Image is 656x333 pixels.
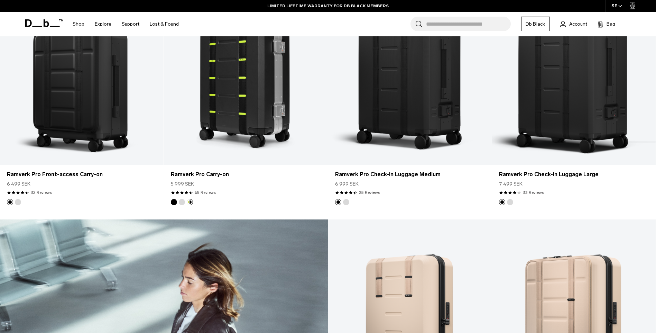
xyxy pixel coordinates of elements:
[499,180,523,188] span: 7 499 SEK
[507,199,513,205] button: Silver
[179,199,185,205] button: Silver
[521,17,550,31] a: Db Black
[335,199,341,205] button: Black Out
[15,199,21,205] button: Silver
[560,20,587,28] a: Account
[7,170,157,179] a: Ramverk Pro Front-access Carry-on
[359,189,380,196] a: 25 reviews
[7,180,30,188] span: 6 499 SEK
[122,12,139,36] a: Support
[95,12,111,36] a: Explore
[7,199,13,205] button: Black Out
[171,170,321,179] a: Ramverk Pro Carry-on
[569,20,587,28] span: Account
[335,170,485,179] a: Ramverk Pro Check-in Luggage Medium
[598,20,615,28] button: Bag
[343,199,349,205] button: Silver
[67,12,184,36] nav: Main Navigation
[150,12,179,36] a: Lost & Found
[171,180,194,188] span: 5 999 SEK
[171,199,177,205] button: Black Out
[31,189,52,196] a: 32 reviews
[607,20,615,28] span: Bag
[267,3,389,9] a: LIMITED LIFETIME WARRANTY FOR DB BLACK MEMBERS
[499,199,505,205] button: Black Out
[335,180,359,188] span: 6 999 SEK
[187,199,193,205] button: Db x New Amsterdam Surf Association
[523,189,544,196] a: 33 reviews
[73,12,84,36] a: Shop
[195,189,216,196] a: 65 reviews
[499,170,649,179] a: Ramverk Pro Check-in Luggage Large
